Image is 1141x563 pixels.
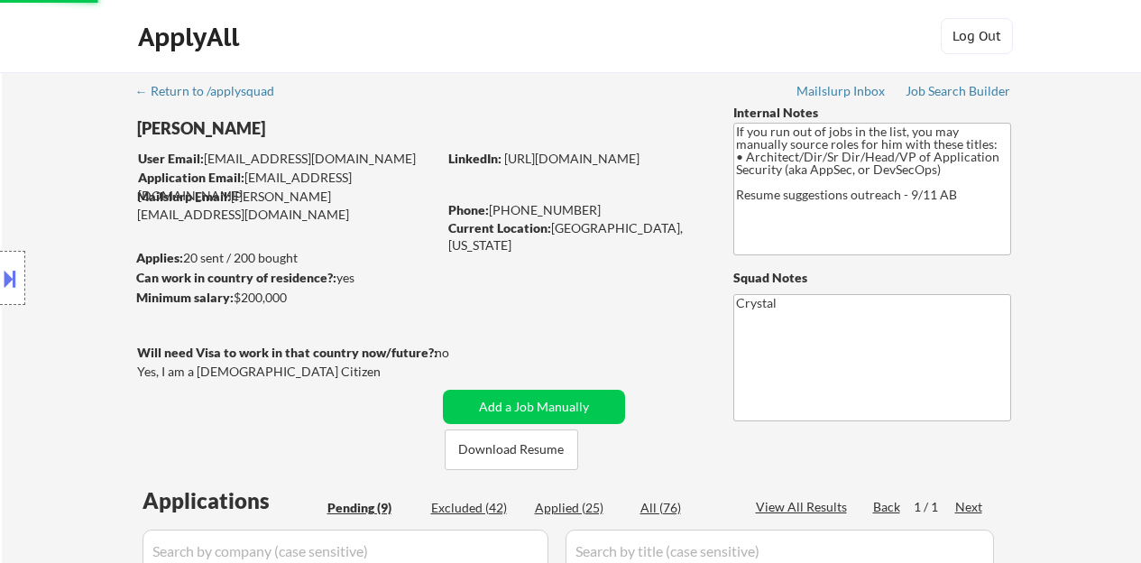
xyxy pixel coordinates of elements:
[733,104,1011,122] div: Internal Notes
[906,84,1011,102] a: Job Search Builder
[138,22,244,52] div: ApplyAll
[135,85,291,97] div: ← Return to /applysquad
[448,201,704,219] div: [PHONE_NUMBER]
[143,490,321,512] div: Applications
[756,498,852,516] div: View All Results
[535,499,625,517] div: Applied (25)
[327,499,418,517] div: Pending (9)
[906,85,1011,97] div: Job Search Builder
[733,269,1011,287] div: Squad Notes
[914,498,955,516] div: 1 / 1
[873,498,902,516] div: Back
[443,390,625,424] button: Add a Job Manually
[445,429,578,470] button: Download Resume
[941,18,1013,54] button: Log Out
[448,202,489,217] strong: Phone:
[504,151,640,166] a: [URL][DOMAIN_NAME]
[796,85,887,97] div: Mailslurp Inbox
[640,499,731,517] div: All (76)
[435,344,486,362] div: no
[796,84,887,102] a: Mailslurp Inbox
[955,498,984,516] div: Next
[448,220,551,235] strong: Current Location:
[431,499,521,517] div: Excluded (42)
[135,84,291,102] a: ← Return to /applysquad
[448,151,501,166] strong: LinkedIn:
[448,219,704,254] div: [GEOGRAPHIC_DATA], [US_STATE]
